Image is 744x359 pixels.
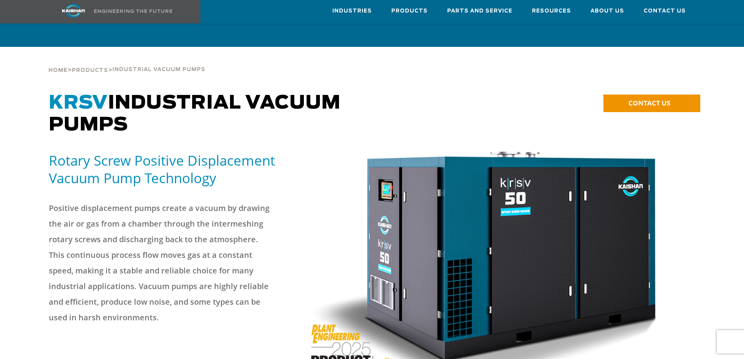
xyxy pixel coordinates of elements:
[72,68,108,73] span: Products
[591,0,624,21] a: About Us
[447,7,512,16] span: Parts and Service
[532,0,571,21] a: Resources
[48,66,68,73] a: Home
[447,0,512,21] a: Parts and Service
[49,152,302,187] h5: Rotary Screw Positive Displacement Vacuum Pump Technology
[44,4,103,18] img: kaishan logo
[332,0,372,21] a: Industries
[644,0,686,21] a: Contact Us
[591,7,624,16] span: About Us
[603,95,700,112] a: CONTACT US
[644,7,686,16] span: Contact Us
[49,94,341,134] span: Industrial Vacuum Pumps
[72,66,108,73] a: Products
[49,200,275,325] p: Positive displacement pumps create a vacuum by drawing the air or gas from a chamber through the ...
[628,98,670,107] span: CONTACT US
[48,68,68,73] span: Home
[391,0,428,21] a: Products
[332,7,372,16] span: Industries
[532,7,571,16] span: Resources
[94,9,172,13] img: Engineering the future
[49,94,108,113] span: KRSV
[391,7,428,16] span: Products
[48,47,205,77] div: > >
[112,67,205,72] span: Industrial Vacuum Pumps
